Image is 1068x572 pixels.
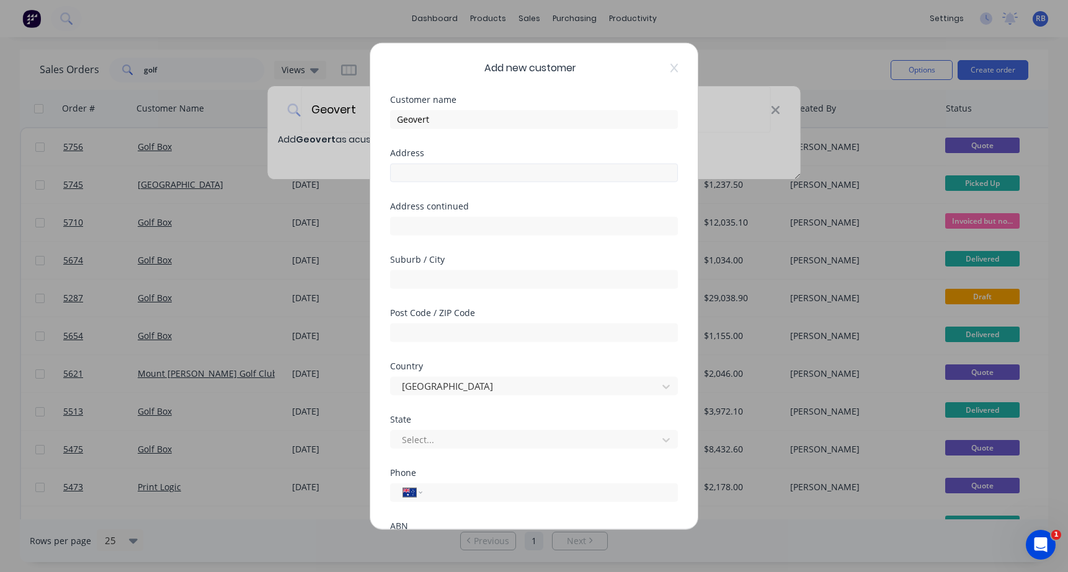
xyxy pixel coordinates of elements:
div: Address continued [390,201,678,210]
iframe: Intercom live chat [1026,530,1056,560]
div: ABN [390,521,678,530]
div: State [390,415,678,423]
span: 1 [1051,530,1061,540]
div: Suburb / City [390,255,678,263]
div: Country [390,361,678,370]
div: Address [390,148,678,157]
div: Phone [390,468,678,477]
span: Add new customer [484,60,576,75]
div: Post Code / ZIP Code [390,308,678,317]
div: Customer name [390,95,678,103]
